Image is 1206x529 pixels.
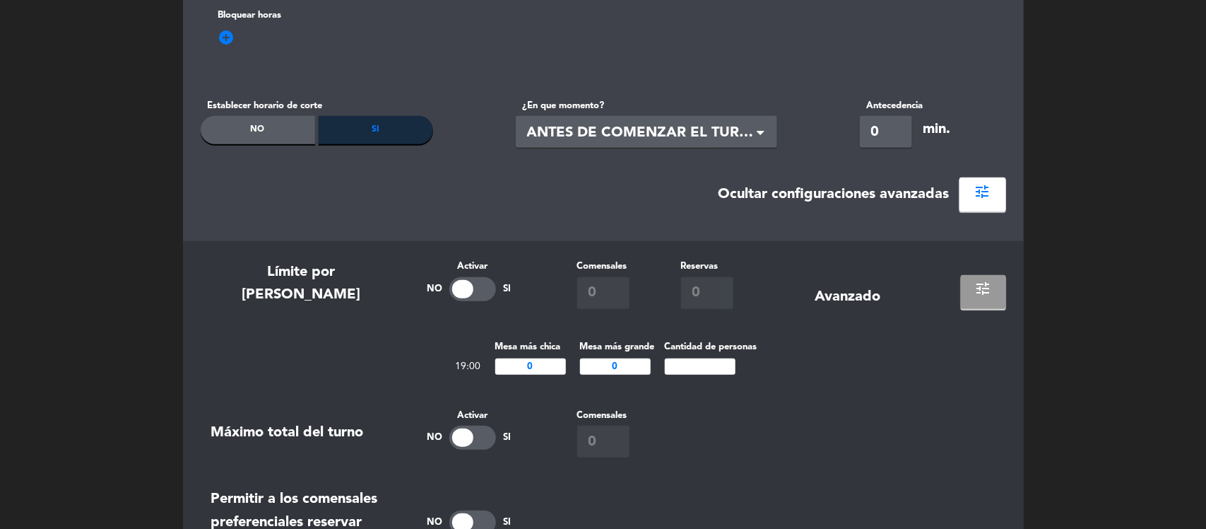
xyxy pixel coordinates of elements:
[211,261,391,307] div: Límite por [PERSON_NAME]
[975,280,992,297] span: tune
[527,122,755,145] span: ANTES DE COMENZAR EL TURNO
[719,183,950,207] div: Ocultar configuraciones avanzadas
[974,183,991,200] span: tune
[681,277,733,309] input: 0
[577,426,629,458] input: 0
[959,178,1006,211] button: tune
[923,118,951,141] div: min.
[577,408,629,423] label: Comensales
[860,116,912,148] input: 0
[413,408,526,423] label: Activar
[319,116,433,144] div: Si
[681,259,733,274] label: Reservas
[815,286,881,309] div: Avanzado
[577,277,629,309] input: 0
[211,422,364,445] div: Máximo total del turno
[201,116,315,144] div: No
[218,29,235,46] span: add_circle
[577,259,629,274] label: Comensales
[961,275,1006,309] button: tune
[860,98,923,113] label: Antecedencia
[516,98,777,113] label: ¿En que momento?
[413,259,526,274] label: Activar
[658,339,758,355] th: Cantidad de personas
[211,8,995,23] label: Bloquear horas
[573,339,658,355] th: Mesa más grande
[449,355,488,378] td: 19:00
[201,98,433,113] label: Establecer horario de corte
[488,339,573,355] th: Mesa más chica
